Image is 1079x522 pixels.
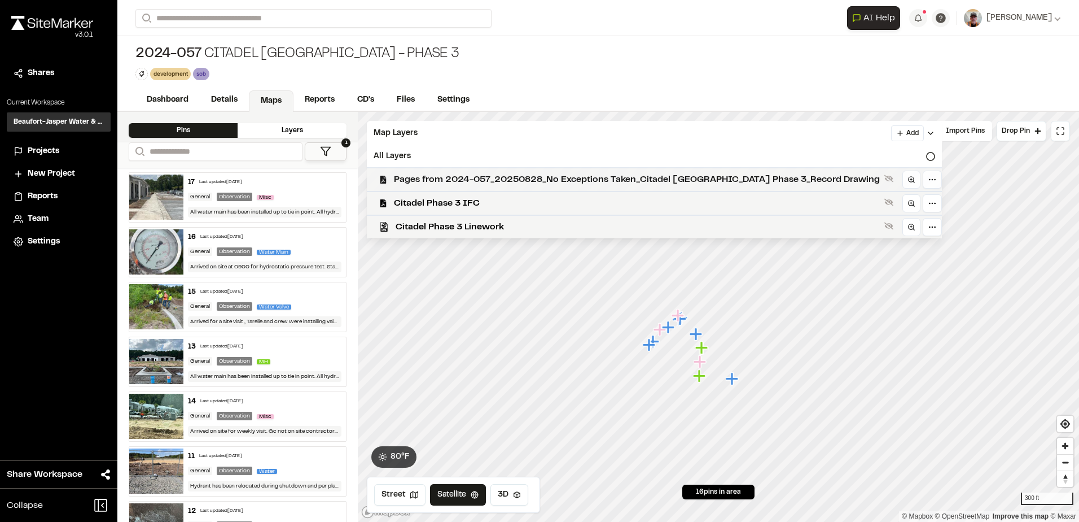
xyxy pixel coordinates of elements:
button: Zoom out [1057,454,1073,471]
img: file [129,394,183,439]
div: Arrived on site at 0900 for hydrostatic pressure test. Started at 0907am for two hour test. Perfo... [188,262,341,272]
span: Citadel Phase 3 IFC [394,197,880,210]
span: Misc [257,414,274,419]
button: Find my location [1057,416,1073,432]
a: OpenStreetMap [935,512,990,520]
span: AI Help [863,11,895,25]
div: Map marker [653,323,668,337]
span: 1 [341,138,350,147]
h3: Beaufort-Jasper Water & Sewer Authority [14,117,104,127]
button: Satellite [430,484,486,506]
div: All water main has been installed up to tie in point. All hydrants are bagged until placed in ser... [188,371,341,382]
button: 80°F [371,446,416,468]
span: 2024-057 [135,45,202,63]
img: file [129,339,183,384]
span: Map Layers [374,127,418,140]
div: General [188,302,212,311]
a: Zoom to layer [902,171,920,189]
a: Maps [249,90,293,112]
div: Map marker [643,338,657,353]
div: General [188,412,212,420]
canvas: Map [358,112,1079,522]
div: Last updated [DATE] [200,234,243,241]
a: Details [200,89,249,111]
div: development [150,68,191,80]
div: Map marker [695,341,710,355]
a: Settings [426,89,481,111]
div: Observation [217,467,252,475]
a: Dashboard [135,89,200,111]
a: Team [14,213,104,225]
a: Maxar [1050,512,1076,520]
div: 15 [188,287,196,297]
a: Mapbox [902,512,933,520]
div: Last updated [DATE] [200,343,243,350]
img: file [129,284,183,329]
div: 17 [188,177,195,188]
span: Pages from 2024-057_20250828_No Exceptions Taken_Citadel [GEOGRAPHIC_DATA] Phase 3_Record Drawing [394,173,880,186]
div: Map marker [694,355,708,369]
span: Settings [28,236,60,248]
div: Citadel [GEOGRAPHIC_DATA] - Phase 3 [135,45,459,63]
div: General [188,357,212,366]
div: Import Pins into your project [927,121,992,141]
a: Shares [14,67,104,80]
div: Observation [217,302,252,311]
span: Share Workspace [7,468,82,481]
a: Files [385,89,426,111]
div: All water main has been installed up to tie in point. All hydrants are bagged until placed in ser... [188,207,341,217]
img: kml_black_icon64.png [379,222,389,232]
button: Reset bearing to north [1057,471,1073,487]
div: Map marker [696,341,710,356]
a: Reports [14,190,104,203]
div: Last updated [DATE] [200,289,243,295]
div: Observation [217,357,252,366]
div: Map marker [673,312,687,327]
span: Import Pins [946,126,985,136]
span: [PERSON_NAME] [986,12,1052,24]
div: Map marker [693,369,708,384]
span: Citadel Phase 3 Linework [396,220,880,234]
span: Collapse [7,499,43,512]
button: [PERSON_NAME] [964,9,1061,27]
span: Add [906,128,919,138]
div: Map marker [662,320,677,335]
div: 13 [188,342,196,352]
div: Pins [129,123,238,138]
a: Settings [14,236,104,248]
img: rebrand.png [11,16,93,30]
a: Projects [14,145,104,158]
span: 16 pins in area [696,487,741,497]
span: Water Valve [257,304,291,310]
div: Map marker [726,372,740,386]
p: Current Workspace [7,98,111,108]
div: Map marker [690,327,704,342]
button: Show layer [882,195,896,209]
button: Street [374,484,426,506]
button: 3D [490,484,528,506]
a: Zoom to layer [902,194,920,212]
a: Map feedback [993,512,1049,520]
span: Projects [28,145,59,158]
a: Mapbox logo [361,506,411,519]
div: 300 ft [1021,493,1073,505]
a: Zoom to layer [902,218,920,236]
div: Map marker [674,312,688,327]
div: 12 [188,506,196,516]
div: Map marker [672,308,686,323]
button: Show layer [882,172,896,185]
div: General [188,467,212,475]
div: Arrived for a site visit , Tarelle and crew were installing valve boxes for all valves on site. A... [188,316,341,327]
div: 16 [188,232,196,242]
div: Last updated [DATE] [199,179,242,186]
span: New Project [28,168,75,180]
div: Arrived on site for weekly visit. Gc not on site contractors are installing curb no other work is... [188,426,341,437]
div: Oh geez...please don't... [11,30,93,40]
div: Hydrant has been relocated during shutdown and per plan. No movement on site. No utility work at ... [188,481,341,491]
button: Zoom in [1057,438,1073,454]
span: Drop Pin [1002,126,1030,136]
div: Observation [217,247,252,256]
